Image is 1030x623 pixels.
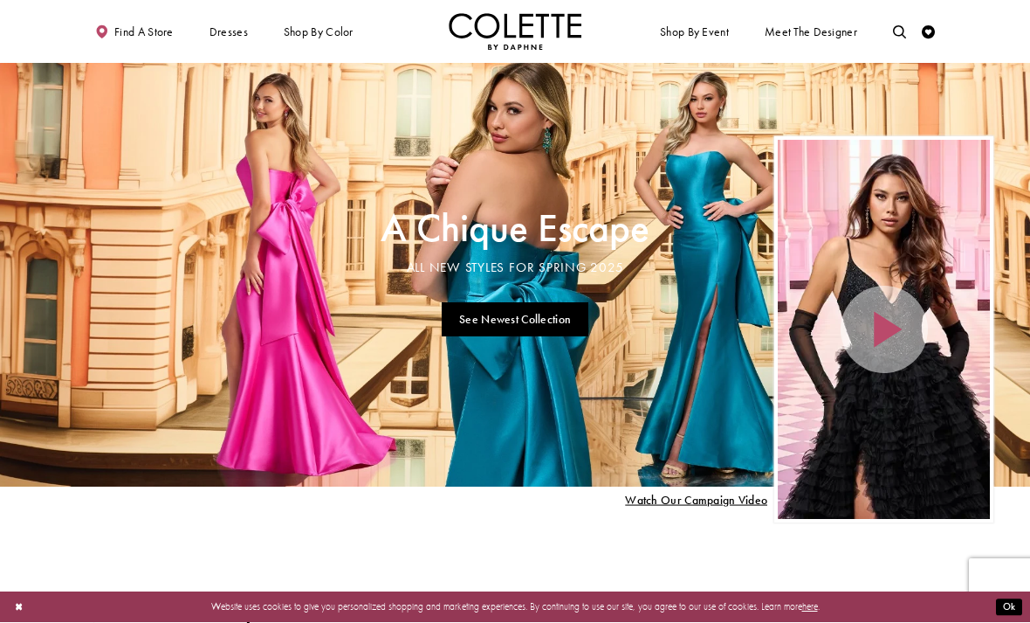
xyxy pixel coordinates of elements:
ul: Slider Links [376,296,653,342]
span: Find a store [114,25,174,38]
div: Video Player [778,140,991,520]
button: Submit Dialog [996,599,1022,616]
a: Toggle search [889,13,910,50]
a: Meet the designer [761,13,861,50]
a: See Newest Collection A Chique Escape All New Styles For Spring 2025 [442,302,589,336]
a: Visit Home Page [449,13,581,50]
p: Website uses cookies to give you personalized shopping and marketing experiences. By continuing t... [95,599,935,616]
span: Meet the designer [765,25,857,38]
button: Close Dialog [8,596,30,620]
a: Find a store [92,13,176,50]
span: Play Slide #15 Video [625,493,767,506]
a: here [802,601,818,613]
img: Colette by Daphne [449,13,581,50]
span: Shop by color [280,13,356,50]
span: Dresses [209,25,248,38]
span: Dresses [206,13,251,50]
span: Shop By Event [660,25,729,38]
span: Shop By Event [656,13,731,50]
span: Shop by color [284,25,354,38]
a: Check Wishlist [918,13,938,50]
